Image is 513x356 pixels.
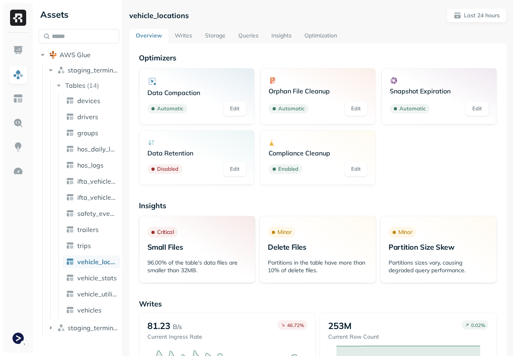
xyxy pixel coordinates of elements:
p: 253M [328,320,352,331]
img: Terminal Staging [12,333,24,344]
p: Automatic [157,105,183,113]
button: staging_terminal_core [47,64,120,77]
p: Minor [398,228,412,236]
p: Insights [139,201,497,210]
span: hos_logs [77,161,103,169]
a: ifta_vehicle_months [63,191,120,204]
img: table [66,113,74,121]
span: staging_terminal_view [68,324,120,332]
a: Edit [345,162,367,176]
button: Tables(14) [55,79,120,92]
div: Assets [39,8,119,21]
p: Delete Files [268,242,368,252]
p: Partition Size Skew [389,242,488,252]
img: table [66,258,74,266]
span: trailers [77,226,99,234]
p: Enabled [278,165,298,173]
img: Asset Explorer [13,93,23,104]
p: vehicle_locations [129,11,189,20]
p: Data Retention [147,149,246,157]
span: safety_events [77,209,117,217]
p: Compliance Cleanup [269,149,367,157]
span: vehicle_stats [77,274,117,282]
a: Writes [168,29,199,43]
p: Automatic [399,105,426,113]
p: Partitions in the table have more than 10% of delete files. [268,259,368,274]
a: Edit [223,162,246,176]
span: groups [77,129,98,137]
a: trips [63,239,120,252]
span: devices [77,97,100,105]
p: ( 14 ) [87,81,99,89]
a: safety_events [63,207,120,220]
a: ifta_vehicle_month [63,175,120,188]
a: Overview [129,29,168,43]
a: vehicle_utilization_day [63,288,120,300]
img: table [66,209,74,217]
img: namespace [57,324,65,332]
a: hos_daily_logs [63,143,120,155]
img: Ryft [10,10,26,26]
p: Data Compaction [147,89,246,97]
img: table [66,306,74,314]
p: Partitions sizes vary, causing degraded query performance. [389,259,488,274]
p: Current Ingress Rate [147,333,202,341]
p: B/s [173,322,182,331]
p: Orphan File Cleanup [269,87,367,95]
a: Queries [232,29,265,43]
span: drivers [77,113,98,121]
img: table [66,145,74,153]
img: table [66,161,74,169]
button: staging_terminal_view [47,321,120,334]
p: Last 24 hours [464,12,500,19]
a: Edit [223,101,246,116]
p: Minor [277,228,291,236]
p: Current Row Count [328,333,379,341]
img: table [66,129,74,137]
img: Optimization [13,166,23,176]
img: table [66,177,74,185]
a: vehicles [63,304,120,317]
span: vehicle_utilization_day [77,290,117,298]
p: 0.02 % [471,322,485,328]
a: vehicle_stats [63,271,120,284]
span: vehicle_locations [77,258,117,266]
p: 46.72 % [287,322,304,328]
p: Writes [139,299,497,308]
a: Edit [345,101,367,116]
a: vehicle_locations [63,255,120,268]
a: hos_logs [63,159,120,172]
img: table [66,242,74,250]
img: table [66,97,74,105]
button: Last 24 hours [447,8,507,23]
a: Storage [199,29,232,43]
img: table [66,290,74,298]
a: Edit [466,101,488,116]
span: ifta_vehicle_months [77,193,117,201]
p: Optimizers [139,53,497,62]
a: Insights [265,29,298,43]
img: Dashboard [13,45,23,56]
a: groups [63,126,120,139]
img: table [66,274,74,282]
a: trailers [63,223,120,236]
p: 96.00% of the table's data files are smaller than 32MB. [147,259,247,274]
span: AWS Glue [60,51,91,59]
span: ifta_vehicle_month [77,177,117,185]
span: vehicles [77,306,101,314]
img: root [49,51,57,59]
a: Optimization [298,29,343,43]
p: Snapshot Expiration [390,87,488,95]
img: namespace [57,66,65,74]
button: AWS Glue [39,48,119,61]
img: table [66,193,74,201]
a: drivers [63,110,120,123]
span: Tables [65,81,85,89]
p: Small Files [147,242,247,252]
p: Automatic [278,105,304,113]
span: hos_daily_logs [77,145,117,153]
img: Assets [13,69,23,80]
span: staging_terminal_core [68,66,120,74]
img: Query Explorer [13,118,23,128]
span: trips [77,242,91,250]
